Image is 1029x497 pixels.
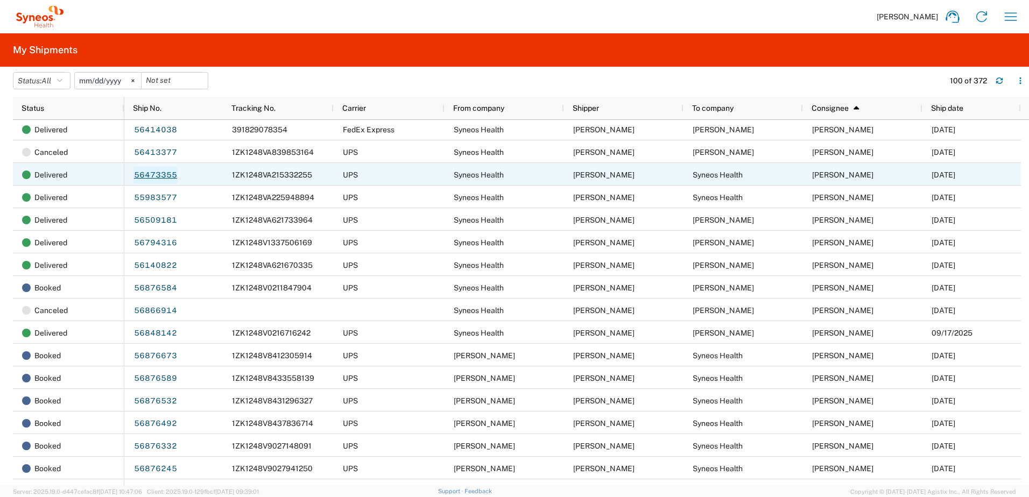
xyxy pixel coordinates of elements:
span: 1ZK1248VA621670335 [232,261,313,269]
span: Carrier [342,104,366,112]
span: Ship date [931,104,963,112]
span: Status [22,104,44,112]
span: UPS [343,351,358,360]
span: 1ZK1248VA225948894 [232,193,314,202]
span: Carine Galvao [693,148,754,157]
span: 09/19/2025 [932,464,955,473]
span: 1ZK1248VA621733964 [232,216,313,224]
span: UPS [343,216,358,224]
a: Feedback [464,488,492,494]
span: FedEx Express [343,125,394,134]
span: Carine Galvao [693,125,754,134]
a: Support [438,488,465,494]
span: 1ZK1248V8412305914 [232,351,312,360]
span: Delivered [34,186,67,209]
input: Not set [75,73,141,89]
span: Chris Carpenter [573,238,635,247]
span: Chauntell Rogers [812,261,873,269]
span: Syneos Health [693,193,743,202]
span: Adesola Ford [454,396,515,405]
span: 09/19/2025 [932,351,955,360]
span: 1ZK1248V9027148091 [232,442,312,450]
span: UPS [343,329,358,337]
span: 08/12/2025 [932,171,955,179]
span: [DATE] 09:39:01 [215,488,259,495]
span: Syneos Health [454,283,504,292]
span: 08/06/2025 [932,125,955,134]
span: 08/06/2025 [932,148,955,157]
span: 1ZK1248VA215332255 [232,171,312,179]
span: Tony Valles [454,442,515,450]
span: Aaron Dixon [573,464,635,473]
span: Kelley Doonan [573,419,635,428]
span: Delivered [34,231,67,254]
span: Syneos Health [454,261,504,269]
span: 07/09/2025 [932,261,955,269]
span: [DATE] 10:47:06 [98,488,142,495]
span: 09/11/2025 [932,238,955,247]
span: UPS [343,171,358,179]
span: Adesola Ford [573,396,635,405]
span: Syneos Health [454,306,504,315]
span: 1ZK1248V9027941250 [232,464,313,473]
span: 09/18/2025 [932,306,955,315]
span: Delivered [34,254,67,276]
span: Syneos Health [454,193,504,202]
span: Chris Carpenter [573,193,635,202]
span: Chris Bidetti [812,306,873,315]
span: Tracking No. [231,104,276,112]
span: UPS [343,261,358,269]
span: Chris Bidetti [812,283,873,292]
button: Status:All [13,72,71,89]
span: UPS [343,193,358,202]
span: 09/19/2025 [932,396,955,405]
span: 09/19/2025 [932,419,955,428]
span: Carly Gershoni [812,216,873,224]
span: 08/15/2025 [932,216,955,224]
span: 1ZK1248V8433558139 [232,374,314,382]
span: From company [453,104,504,112]
span: Carly Gershoni [693,216,754,224]
span: Copyright © [DATE]-[DATE] Agistix Inc., All Rights Reserved [850,487,1016,496]
span: 1ZK1248V8437836714 [232,419,313,428]
span: Chris Blair [812,329,873,337]
span: Shipper [573,104,599,112]
span: Booked [34,435,61,457]
span: Chris Carpenter [812,396,873,405]
span: Robbin Merritt [573,351,635,360]
span: Chris Carpenter [573,171,635,179]
span: Syneos Health [693,419,743,428]
span: Chris Blair [693,329,754,337]
span: Chris Carpenter [812,464,873,473]
span: Canceled [34,299,68,322]
span: Server: 2025.19.0-d447cefac8f [13,488,142,495]
span: Chris Carpenter [573,306,635,315]
span: Robbin Merritt [454,351,515,360]
span: Aaron Dixon [454,464,515,473]
span: UPS [343,148,358,157]
span: Syneos Health [454,125,504,134]
span: Chris Carpenter [812,419,873,428]
span: UPS [343,442,358,450]
a: 56876532 [133,393,178,410]
span: Ship No. [133,104,161,112]
span: UPS [343,238,358,247]
a: 56876492 [133,415,178,432]
span: UPS [343,374,358,382]
span: Syneos Health [454,216,504,224]
span: 1ZK1248V0211847904 [232,283,312,292]
span: Chauntell Rogers [693,261,754,269]
span: Delivered [34,209,67,231]
span: Booked [34,344,61,367]
span: Syneos Health [693,351,743,360]
span: Consignee [812,104,849,112]
span: Kelley Doonan [454,419,515,428]
span: Booked [34,457,61,480]
span: Booked [34,276,61,299]
a: 56413377 [133,144,178,161]
div: 100 of 372 [950,76,987,86]
span: Chris Carpenter [573,283,635,292]
span: Syneos Health [454,329,504,337]
span: UPS [343,396,358,405]
a: 56866914 [133,302,178,319]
